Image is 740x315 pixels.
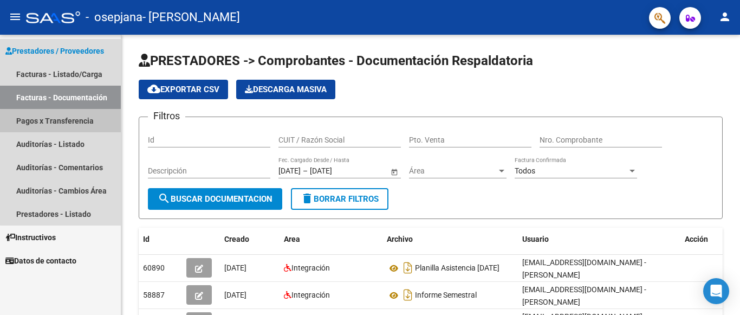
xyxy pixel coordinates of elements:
[139,80,228,99] button: Exportar CSV
[409,166,497,176] span: Área
[142,5,240,29] span: - [PERSON_NAME]
[415,291,477,300] span: Informe Semestral
[718,10,731,23] mat-icon: person
[148,188,282,210] button: Buscar Documentacion
[224,263,246,272] span: [DATE]
[415,264,499,273] span: Planilla Asistencia [DATE]
[143,263,165,272] span: 60890
[236,80,335,99] button: Descarga Masiva
[143,235,150,243] span: Id
[147,82,160,95] mat-icon: cloud_download
[388,166,400,177] button: Open calendar
[139,53,533,68] span: PRESTADORES -> Comprobantes - Documentación Respaldatoria
[291,188,388,210] button: Borrar Filtros
[5,255,76,267] span: Datos de contacto
[224,291,246,299] span: [DATE]
[278,166,301,176] input: Start date
[5,45,104,57] span: Prestadores / Proveedores
[382,228,518,251] datatable-header-cell: Archivo
[515,166,535,175] span: Todos
[310,166,363,176] input: End date
[387,235,413,243] span: Archivo
[158,192,171,205] mat-icon: search
[522,235,549,243] span: Usuario
[401,286,415,304] i: Descargar documento
[401,259,415,277] i: Descargar documento
[301,192,314,205] mat-icon: delete
[522,285,646,306] span: [EMAIL_ADDRESS][DOMAIN_NAME] - [PERSON_NAME]
[86,5,142,29] span: - osepjana
[9,10,22,23] mat-icon: menu
[303,166,308,176] span: –
[301,194,379,204] span: Borrar Filtros
[139,228,182,251] datatable-header-cell: Id
[224,235,249,243] span: Creado
[685,235,708,243] span: Acción
[518,228,680,251] datatable-header-cell: Usuario
[220,228,280,251] datatable-header-cell: Creado
[291,291,330,299] span: Integración
[147,85,219,94] span: Exportar CSV
[158,194,272,204] span: Buscar Documentacion
[284,235,300,243] span: Area
[236,80,335,99] app-download-masive: Descarga masiva de comprobantes (adjuntos)
[143,291,165,299] span: 58887
[148,108,185,124] h3: Filtros
[522,258,646,279] span: [EMAIL_ADDRESS][DOMAIN_NAME] - [PERSON_NAME]
[245,85,327,94] span: Descarga Masiva
[280,228,382,251] datatable-header-cell: Area
[680,228,735,251] datatable-header-cell: Acción
[291,263,330,272] span: Integración
[5,232,56,243] span: Instructivos
[703,278,729,304] div: Open Intercom Messenger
